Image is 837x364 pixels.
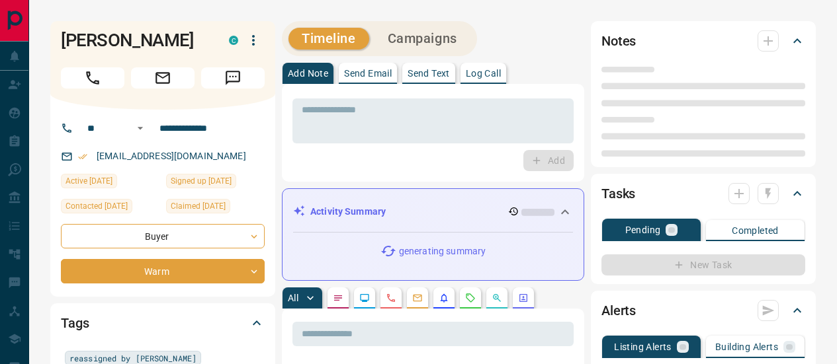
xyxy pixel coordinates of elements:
p: Send Text [408,69,450,78]
div: Alerts [601,295,805,326]
button: Timeline [288,28,369,50]
div: Thu Apr 03 2025 [166,199,265,217]
p: Pending [625,225,661,235]
p: All [288,293,298,303]
span: Contacted [DATE] [66,200,128,213]
button: Open [132,120,148,136]
p: Send Email [344,69,392,78]
svg: Listing Alerts [439,293,449,303]
button: Campaigns [374,28,470,50]
div: Sun Mar 28 2021 [166,174,265,192]
p: Log Call [466,69,501,78]
div: Tasks [601,178,805,209]
div: Buyer [61,224,265,248]
h2: Notes [601,30,636,52]
div: condos.ca [229,36,238,45]
svg: Notes [333,293,343,303]
h1: [PERSON_NAME] [61,30,209,51]
span: Claimed [DATE] [171,200,226,213]
p: Activity Summary [310,205,386,219]
p: Listing Alerts [614,342,672,351]
svg: Emails [412,293,423,303]
div: Activity Summary [293,200,573,224]
svg: Agent Actions [518,293,529,303]
span: Call [61,67,124,89]
h2: Tasks [601,183,635,204]
h2: Alerts [601,300,636,321]
span: Message [201,67,265,89]
svg: Calls [386,293,396,303]
svg: Email Verified [78,152,87,161]
svg: Requests [465,293,476,303]
span: Email [131,67,195,89]
p: Completed [732,226,779,235]
div: Tags [61,307,265,339]
svg: Opportunities [492,293,502,303]
div: Mon Jan 16 2023 [61,199,159,217]
a: [EMAIL_ADDRESS][DOMAIN_NAME] [97,151,246,161]
div: Notes [601,25,805,57]
p: Add Note [288,69,328,78]
svg: Lead Browsing Activity [359,293,370,303]
h2: Tags [61,312,89,334]
span: Active [DATE] [66,174,112,188]
div: Warm [61,259,265,283]
p: Building Alerts [715,342,778,351]
span: Signed up [DATE] [171,174,232,188]
p: generating summary [399,244,486,258]
div: Sun Jul 20 2025 [61,174,159,192]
